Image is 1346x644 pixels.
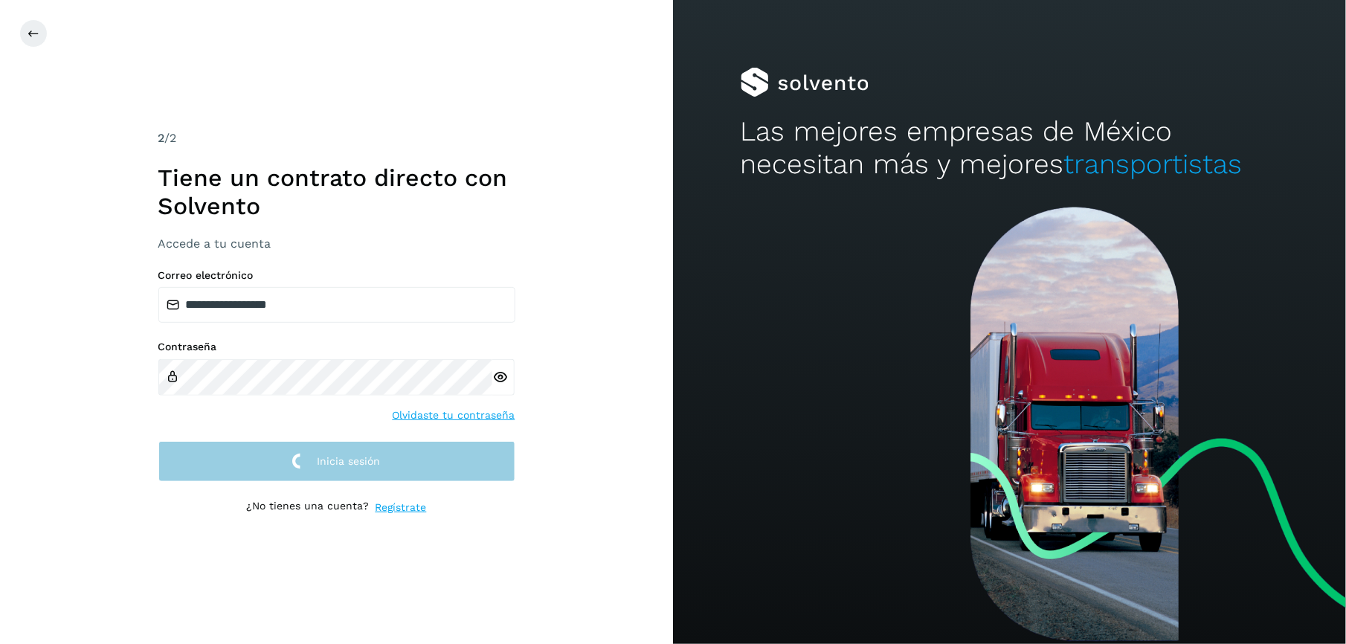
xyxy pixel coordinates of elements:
span: Inicia sesión [318,456,381,466]
button: Inicia sesión [158,441,515,482]
p: ¿No tienes una cuenta? [247,500,370,515]
h1: Tiene un contrato directo con Solvento [158,164,515,221]
h3: Accede a tu cuenta [158,236,515,251]
span: transportistas [1064,148,1243,180]
label: Contraseña [158,341,515,353]
label: Correo electrónico [158,269,515,282]
div: /2 [158,129,515,147]
span: 2 [158,131,165,145]
a: Regístrate [376,500,427,515]
a: Olvidaste tu contraseña [393,408,515,423]
h2: Las mejores empresas de México necesitan más y mejores [741,115,1279,181]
